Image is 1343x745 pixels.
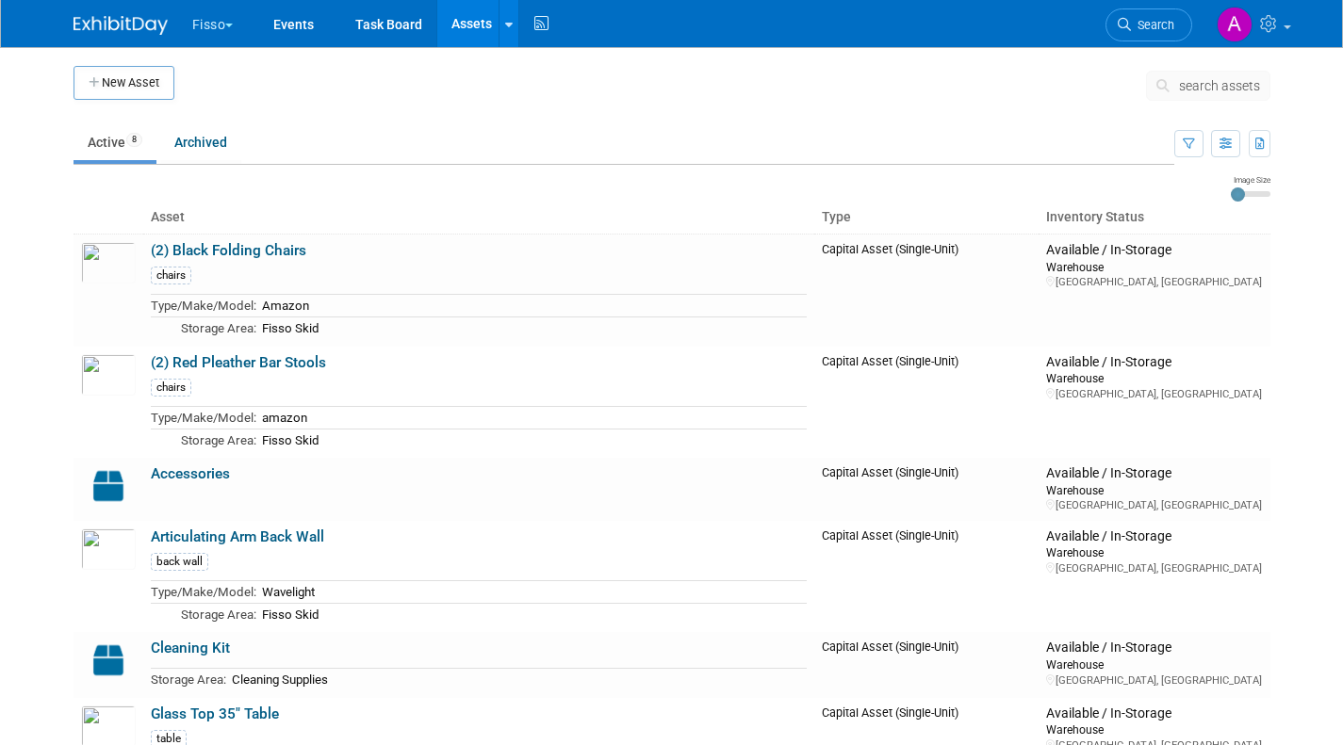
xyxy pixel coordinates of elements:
[1046,544,1262,560] div: Warehouse
[1231,174,1270,186] div: Image Size
[74,16,168,35] img: ExhibitDay
[1046,498,1262,512] div: [GEOGRAPHIC_DATA], [GEOGRAPHIC_DATA]
[1046,370,1262,386] div: Warehouse
[226,668,808,689] td: Cleaning Supplies
[1046,673,1262,688] div: [GEOGRAPHIC_DATA], [GEOGRAPHIC_DATA]
[1046,656,1262,672] div: Warehouse
[151,407,256,429] td: Type/Make/Model:
[256,581,808,604] td: Wavelight
[1046,640,1262,656] div: Available / In-Storage
[1106,8,1192,41] a: Search
[1046,259,1262,275] div: Warehouse
[1046,528,1262,545] div: Available / In-Storage
[151,528,324,545] a: Articulating Arm Back Wall
[143,202,815,234] th: Asset
[814,632,1039,697] td: Capital Asset (Single-Unit)
[1046,465,1262,482] div: Available / In-Storage
[814,234,1039,346] td: Capital Asset (Single-Unit)
[181,607,256,622] span: Storage Area:
[151,672,226,687] span: Storage Area:
[81,465,136,507] img: Capital-Asset-Icon-2.png
[151,379,191,397] div: chairs
[81,640,136,681] img: Capital-Asset-Icon-2.png
[1217,7,1253,42] img: Art Stewart
[814,458,1039,520] td: Capital Asset (Single-Unit)
[256,316,808,338] td: Fisso Skid
[256,429,808,450] td: Fisso Skid
[256,407,808,429] td: amazon
[151,354,326,371] a: (2) Red Pleather Bar Stools
[814,347,1039,459] td: Capital Asset (Single-Unit)
[1046,705,1262,722] div: Available / In-Storage
[74,124,156,160] a: Active8
[151,295,256,317] td: Type/Make/Model:
[1046,387,1262,401] div: [GEOGRAPHIC_DATA], [GEOGRAPHIC_DATA]
[1046,482,1262,498] div: Warehouse
[151,465,230,482] a: Accessories
[181,433,256,447] span: Storage Area:
[160,124,241,160] a: Archived
[74,66,174,100] button: New Asset
[151,705,279,722] a: Glass Top 35" Table
[1131,18,1174,32] span: Search
[126,133,142,147] span: 8
[256,295,808,317] td: Amazon
[1046,354,1262,371] div: Available / In-Storage
[181,321,256,335] span: Storage Area:
[151,581,256,604] td: Type/Make/Model:
[151,242,306,259] a: (2) Black Folding Chairs
[1046,275,1262,289] div: [GEOGRAPHIC_DATA], [GEOGRAPHIC_DATA]
[151,267,191,284] div: chairs
[1046,721,1262,737] div: Warehouse
[151,553,208,571] div: back wall
[814,521,1039,633] td: Capital Asset (Single-Unit)
[1146,71,1270,101] button: search assets
[814,202,1039,234] th: Type
[256,603,808,624] td: Fisso Skid
[1179,78,1260,93] span: search assets
[1046,561,1262,575] div: [GEOGRAPHIC_DATA], [GEOGRAPHIC_DATA]
[1046,242,1262,259] div: Available / In-Storage
[151,640,230,656] a: Cleaning Kit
